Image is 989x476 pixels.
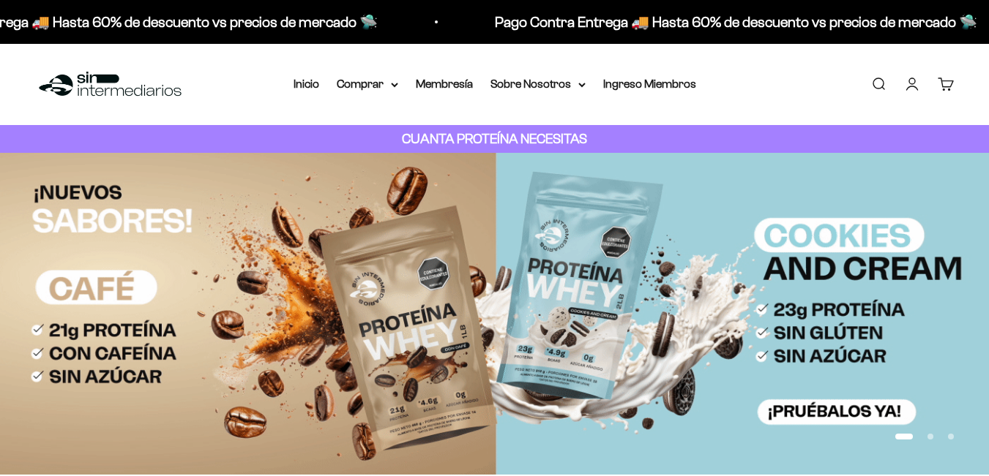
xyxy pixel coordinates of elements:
[294,78,319,90] a: Inicio
[402,131,587,146] strong: CUANTA PROTEÍNA NECESITAS
[490,75,586,94] summary: Sobre Nosotros
[337,75,398,94] summary: Comprar
[603,78,696,90] a: Ingreso Miembros
[416,78,473,90] a: Membresía
[493,10,975,34] p: Pago Contra Entrega 🚚 Hasta 60% de descuento vs precios de mercado 🛸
